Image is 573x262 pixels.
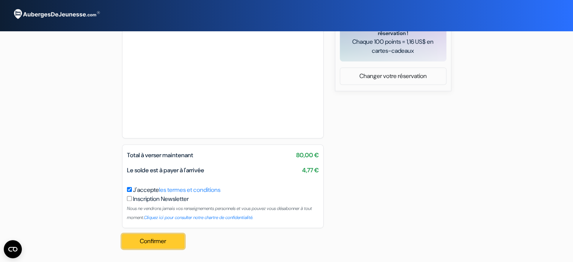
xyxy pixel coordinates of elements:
[159,186,220,194] a: les termes et conditions
[349,37,437,55] span: Chaque 100 points = 1,16 US$ en cartes-cadeaux
[144,215,253,221] a: Cliquez ici pour consulter notre chartre de confidentialité.
[127,205,312,221] small: Nous ne vendrons jamais vos renseignements personnels et vous pouvez vous désabonner à tout moment.
[122,234,185,248] button: Confirmer
[9,4,103,25] img: AubergesDeJeunesse.com
[302,166,319,175] span: 4,77 €
[127,151,193,159] span: Total à verser maintenant
[4,240,22,258] button: CMP-Widget öffnen
[340,69,446,83] a: Changer votre réservation
[296,151,319,160] span: 80,00 €
[133,195,189,204] label: Inscription Newsletter
[133,185,220,195] label: J'accepte
[127,166,204,174] span: Le solde est à payer à l'arrivée
[125,20,320,133] iframe: Cadre de saisie sécurisé pour le paiement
